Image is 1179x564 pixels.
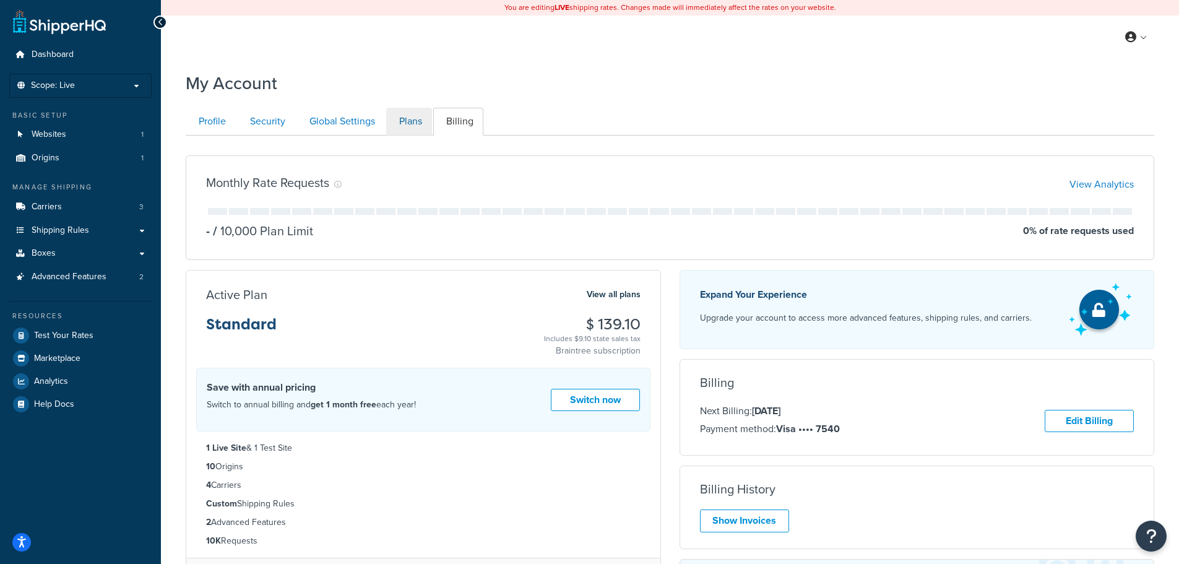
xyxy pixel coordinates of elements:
p: Switch to annual billing and each year! [207,397,416,413]
a: Carriers 3 [9,196,152,219]
a: Expand Your Experience Upgrade your account to access more advanced features, shipping rules, and... [680,270,1155,349]
span: / [213,222,217,240]
h3: Billing History [700,482,775,496]
li: Websites [9,123,152,146]
a: Switch now [551,389,640,412]
span: Test Your Rates [34,331,93,341]
h4: Save with annual pricing [207,380,416,395]
li: Origins [9,147,152,170]
span: Boxes [32,248,56,259]
strong: 10 [206,460,215,473]
a: Test Your Rates [9,324,152,347]
a: Global Settings [296,108,385,136]
a: Show Invoices [700,510,789,532]
h3: Active Plan [206,288,267,302]
a: Profile [186,108,236,136]
a: Websites 1 [9,123,152,146]
a: Help Docs [9,393,152,415]
a: Advanced Features 2 [9,266,152,289]
a: View Analytics [1069,177,1134,191]
span: Websites [32,129,66,140]
div: Resources [9,311,152,321]
li: Carriers [206,479,641,492]
div: Manage Shipping [9,182,152,193]
strong: Visa •••• 7540 [776,422,840,436]
span: Origins [32,153,59,163]
a: Boxes [9,242,152,265]
p: - [206,222,210,240]
p: Payment method: [700,421,840,437]
a: Billing [433,108,483,136]
li: Advanced Features [206,516,641,529]
a: Dashboard [9,43,152,66]
li: Requests [206,534,641,548]
p: Upgrade your account to access more advanced features, shipping rules, and carriers. [700,310,1032,327]
p: Braintree subscription [544,345,641,357]
p: Expand Your Experience [700,286,1032,303]
span: 3 [139,202,144,212]
strong: 10K [206,534,221,547]
span: Advanced Features [32,272,106,282]
h3: Billing [700,376,734,389]
strong: 4 [206,479,211,492]
strong: [DATE] [752,404,780,418]
li: Shipping Rules [206,497,641,511]
p: 0 % of rate requests used [1023,222,1134,240]
div: Includes $9.10 state sales tax [544,332,641,345]
li: Advanced Features [9,266,152,289]
span: Scope: Live [31,80,75,91]
h3: $ 139.10 [544,316,641,332]
a: View all plans [587,287,641,303]
strong: 1 Live Site [206,441,246,454]
strong: 2 [206,516,211,529]
a: ShipperHQ Home [13,9,106,34]
span: Help Docs [34,399,74,410]
span: Analytics [34,376,68,387]
span: 2 [139,272,144,282]
a: Plans [386,108,432,136]
span: Shipping Rules [32,225,89,236]
li: & 1 Test Site [206,441,641,455]
a: Shipping Rules [9,219,152,242]
span: 1 [141,153,144,163]
a: Security [237,108,295,136]
button: Open Resource Center [1136,521,1167,552]
p: 10,000 Plan Limit [210,222,313,240]
a: Marketplace [9,347,152,370]
p: Next Billing: [700,403,840,419]
b: LIVE [555,2,569,13]
strong: get 1 month free [311,398,376,411]
strong: Custom [206,497,237,510]
a: Analytics [9,370,152,393]
h3: Standard [206,316,277,342]
h1: My Account [186,71,277,95]
li: Origins [206,460,641,474]
a: Origins 1 [9,147,152,170]
a: Edit Billing [1045,410,1134,433]
span: Marketplace [34,354,80,364]
h3: Monthly Rate Requests [206,176,329,189]
div: Basic Setup [9,110,152,121]
li: Carriers [9,196,152,219]
span: Dashboard [32,50,74,60]
span: 1 [141,129,144,140]
span: Carriers [32,202,62,212]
